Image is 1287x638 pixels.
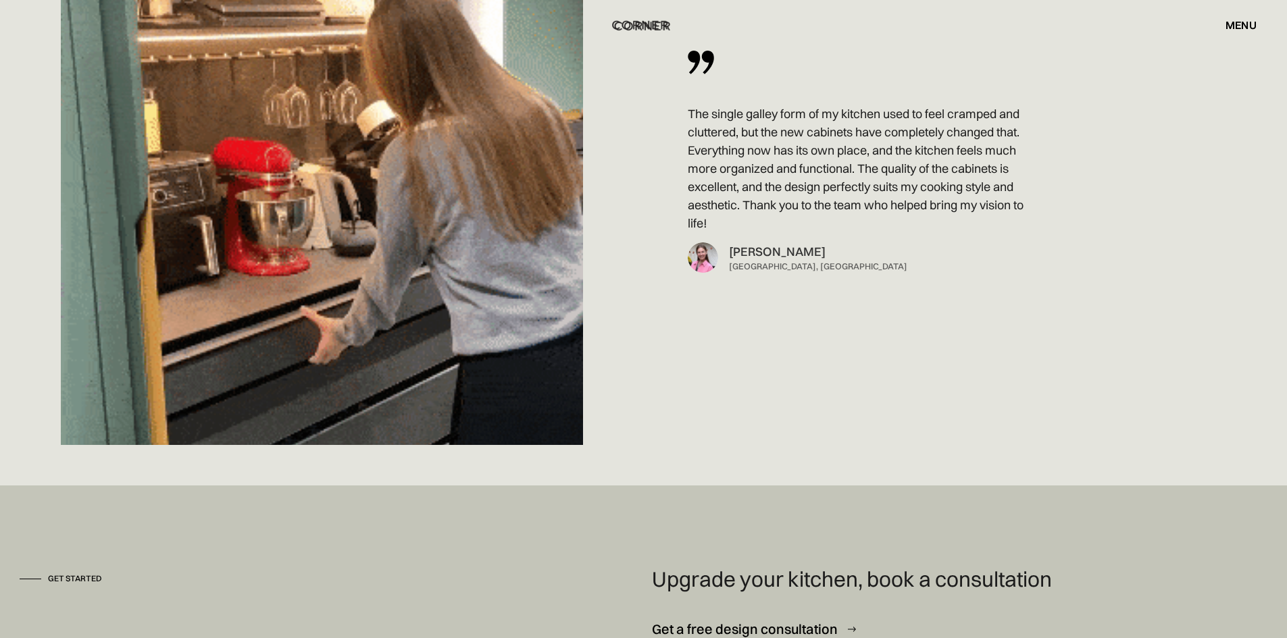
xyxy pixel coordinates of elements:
[652,566,1052,592] h4: Upgrade your kitchen, book a consultation
[652,620,838,638] div: Get a free design consultation
[729,261,907,273] div: [GEOGRAPHIC_DATA], [GEOGRAPHIC_DATA]
[1212,14,1257,36] div: menu
[1226,20,1257,30] div: menu
[729,242,907,261] div: [PERSON_NAME]
[596,16,692,34] a: home
[688,105,1034,232] p: The single galley form of my kitchen used to feel cramped and cluttered, but the new cabinets hav...
[48,573,102,585] div: Get started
